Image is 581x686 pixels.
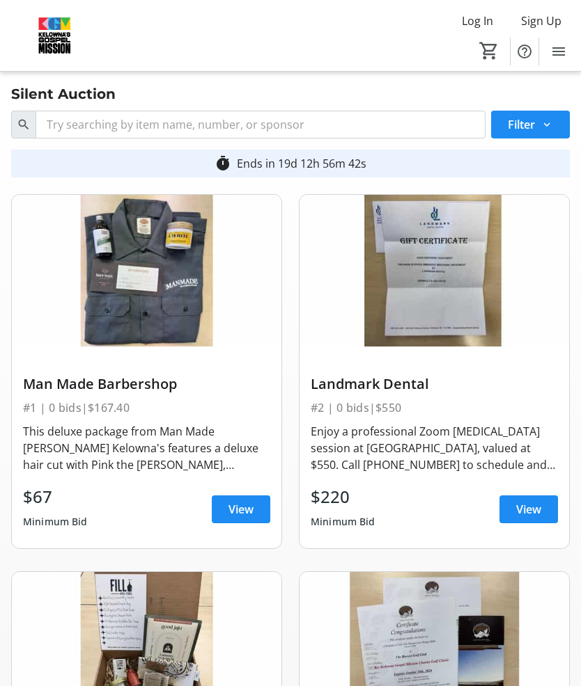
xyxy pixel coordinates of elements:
div: #1 | 0 bids | $167.40 [23,398,270,417]
a: View [499,495,558,523]
button: Sign Up [510,10,573,32]
div: Silent Auction [3,83,124,105]
span: Sign Up [521,13,561,29]
div: This deluxe package from Man Made [PERSON_NAME] Kelowna's features a deluxe hair cut with Pink th... [23,423,270,473]
div: #2 | 0 bids | $550 [311,398,558,417]
button: Filter [491,111,570,138]
a: View [212,495,270,523]
span: View [516,501,541,518]
img: Landmark Dental [300,195,569,346]
div: Minimum Bid [23,509,88,534]
img: Man Made Barbershop [12,195,281,346]
div: Ends in 19d 12h 56m 42s [237,155,366,172]
div: Enjoy a professional Zoom [MEDICAL_DATA] session at [GEOGRAPHIC_DATA], valued at $550. Call [PHON... [311,423,558,473]
div: Landmark Dental [311,376,558,392]
button: Log In [451,10,504,32]
button: Cart [477,38,502,63]
button: Menu [545,38,573,65]
span: Filter [508,116,535,133]
mat-icon: timer_outline [215,155,231,172]
button: Help [511,38,539,65]
img: Kelowna's Gospel Mission's Logo [8,10,101,62]
span: View [228,501,254,518]
div: $67 [23,484,88,509]
span: Log In [462,13,493,29]
div: $220 [311,484,375,509]
div: Minimum Bid [311,509,375,534]
div: Man Made Barbershop [23,376,270,392]
input: Try searching by item name, number, or sponsor [36,111,486,138]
